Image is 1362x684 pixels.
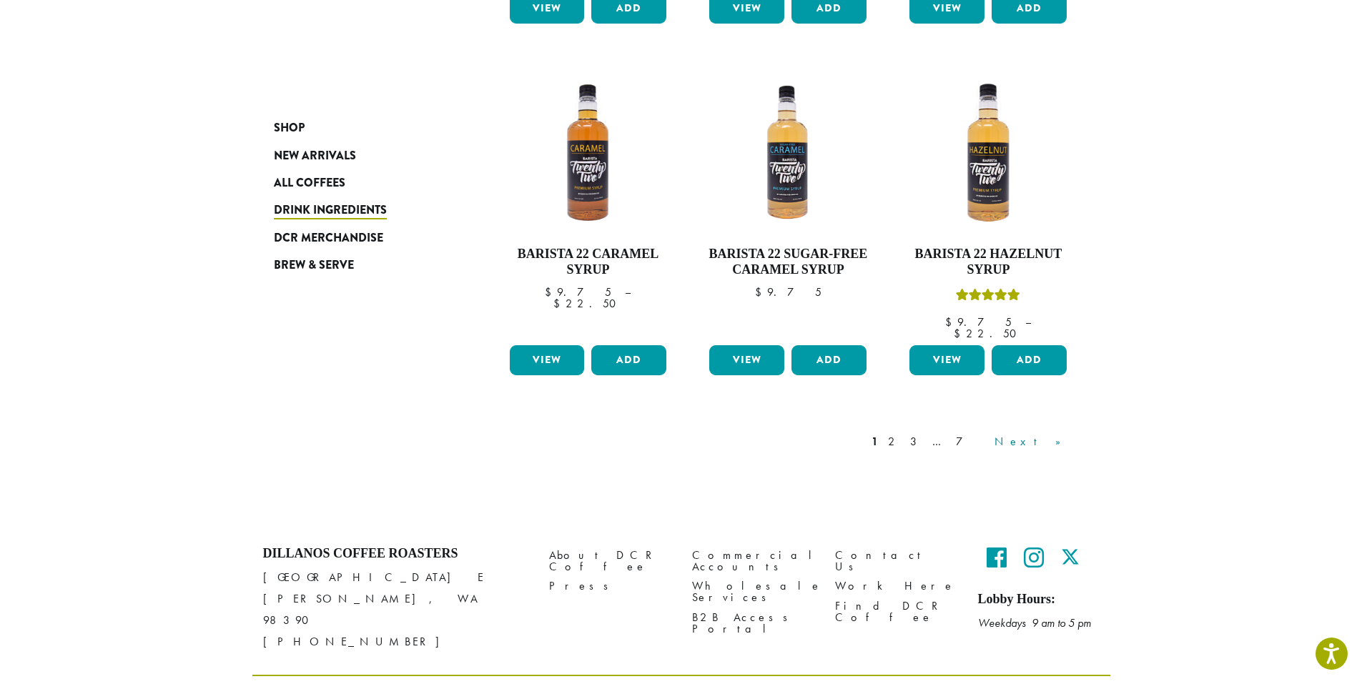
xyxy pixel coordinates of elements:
[274,197,445,224] a: Drink Ingredients
[956,287,1020,308] div: Rated 5.00 out of 5
[1025,314,1031,329] span: –
[706,71,870,339] a: Barista 22 Sugar-Free Caramel Syrup $9.75
[954,326,1023,341] bdi: 22.50
[274,119,305,137] span: Shop
[869,433,881,450] a: 1
[945,314,957,329] span: $
[978,615,1091,630] em: Weekdays 9 am to 5 pm
[706,71,870,235] img: SF-CARAMEL-300x300.png
[549,577,671,596] a: Press
[945,314,1012,329] bdi: 9.75
[835,596,957,627] a: Find DCR Coffee
[885,433,903,450] a: 2
[274,229,383,247] span: DCR Merchandise
[906,71,1070,339] a: Barista 22 Hazelnut SyrupRated 5.00 out of 5
[553,296,623,311] bdi: 22.50
[545,284,611,299] bdi: 9.75
[274,257,354,274] span: Brew & Serve
[263,567,528,653] p: [GEOGRAPHIC_DATA] E [PERSON_NAME], WA 98390 [PHONE_NUMBER]
[692,608,814,638] a: B2B Access Portal
[274,169,445,197] a: All Coffees
[954,326,966,341] span: $
[992,433,1074,450] a: Next »
[625,284,631,299] span: –
[835,577,957,596] a: Work Here
[992,345,1067,375] button: Add
[709,345,784,375] a: View
[791,345,867,375] button: Add
[692,546,814,577] a: Commercial Accounts
[835,546,957,577] a: Contact Us
[545,284,557,299] span: $
[909,345,985,375] a: View
[274,202,387,219] span: Drink Ingredients
[510,345,585,375] a: View
[755,284,821,299] bdi: 9.75
[706,247,870,277] h4: Barista 22 Sugar-Free Caramel Syrup
[755,284,767,299] span: $
[553,296,566,311] span: $
[274,174,345,192] span: All Coffees
[907,433,925,450] a: 3
[549,546,671,577] a: About DCR Coffee
[505,71,670,235] img: CARAMEL-1-300x300.png
[929,433,949,450] a: …
[591,345,666,375] button: Add
[274,142,445,169] a: New Arrivals
[274,252,445,279] a: Brew & Serve
[263,546,528,562] h4: Dillanos Coffee Roasters
[506,71,671,339] a: Barista 22 Caramel Syrup
[906,247,1070,277] h4: Barista 22 Hazelnut Syrup
[274,114,445,142] a: Shop
[906,71,1070,235] img: HAZELNUT-300x300.png
[274,224,445,252] a: DCR Merchandise
[506,247,671,277] h4: Barista 22 Caramel Syrup
[978,592,1100,608] h5: Lobby Hours:
[953,433,987,450] a: 7
[692,577,814,608] a: Wholesale Services
[274,147,356,165] span: New Arrivals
